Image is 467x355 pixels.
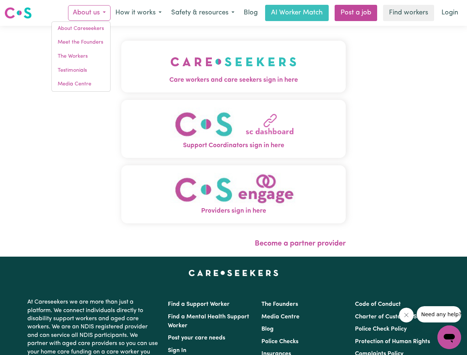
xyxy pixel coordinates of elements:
a: Post a job [335,5,377,21]
a: Media Centre [261,314,300,320]
a: Blog [239,5,262,21]
a: Protection of Human Rights [355,339,430,345]
iframe: Message from company [417,306,461,322]
span: Providers sign in here [121,206,346,216]
a: Careseekers home page [189,270,278,276]
iframe: Close message [399,308,414,322]
button: Care workers and care seekers sign in here [121,41,346,92]
a: Media Centre [52,77,110,91]
button: About us [68,5,111,21]
a: The Founders [261,301,298,307]
a: Find a Mental Health Support Worker [168,314,249,329]
iframe: Button to launch messaging window [437,325,461,349]
button: Safety & resources [166,5,239,21]
a: Find workers [383,5,434,21]
a: Charter of Customer Service [355,314,433,320]
a: About Careseekers [52,22,110,36]
a: Meet the Founders [52,35,110,50]
div: About us [51,21,111,92]
a: Code of Conduct [355,301,401,307]
button: Providers sign in here [121,165,346,223]
a: AI Worker Match [265,5,329,21]
a: Careseekers logo [4,4,32,21]
a: Login [437,5,463,21]
a: Police Checks [261,339,298,345]
span: Care workers and care seekers sign in here [121,75,346,85]
img: Careseekers logo [4,6,32,20]
button: How it works [111,5,166,21]
a: Find a Support Worker [168,301,230,307]
a: Testimonials [52,64,110,78]
span: Need any help? [4,5,45,11]
a: Sign In [168,348,186,354]
a: Become a partner provider [255,240,346,247]
span: Support Coordinators sign in here [121,141,346,151]
a: Blog [261,326,274,332]
button: Support Coordinators sign in here [121,100,346,158]
a: Post your care needs [168,335,225,341]
a: The Workers [52,50,110,64]
a: Police Check Policy [355,326,407,332]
